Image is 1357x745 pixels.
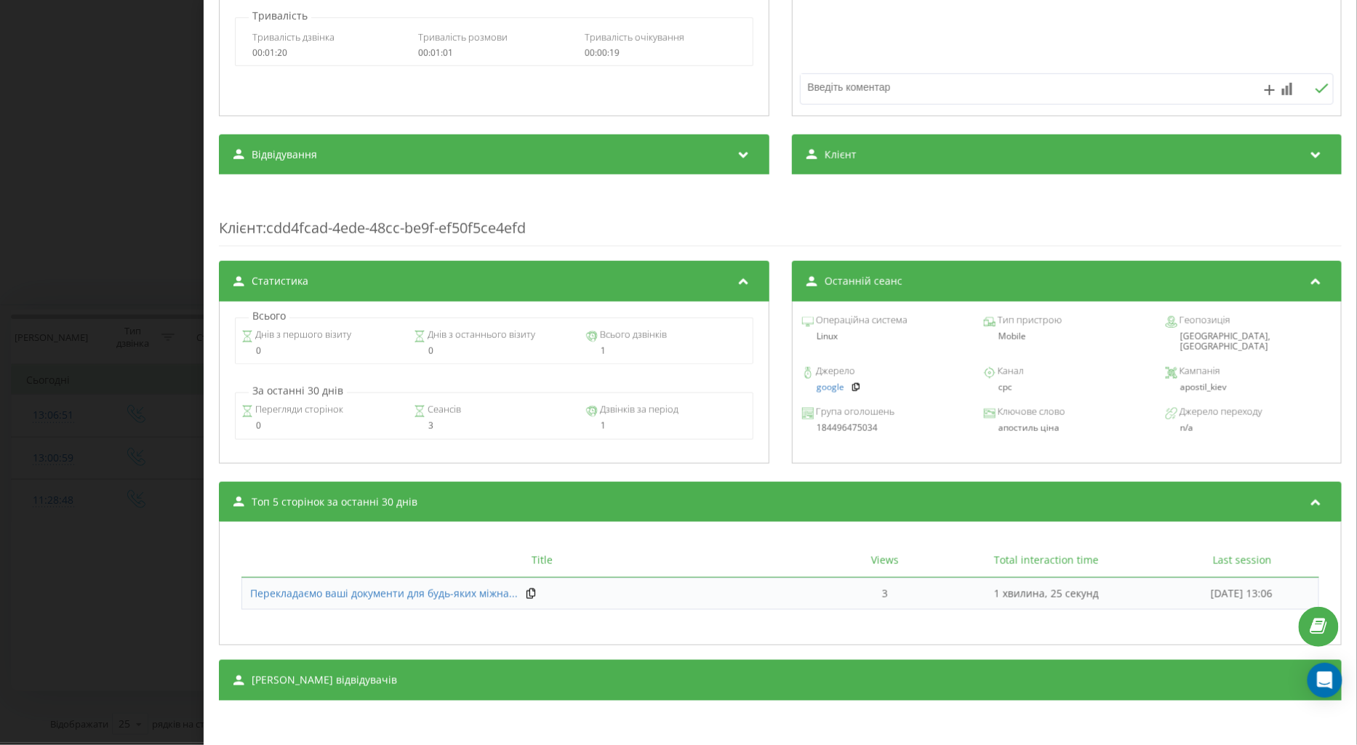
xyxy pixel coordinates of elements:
a: Перекладаємо ваші документи для будь-яких міжна... [250,587,518,601]
div: : cdd4fcad-4ede-48cc-be9f-ef50f5ce4efd [219,189,1342,246]
span: Тип пристрою [996,313,1062,328]
p: За останні 30 днів [249,384,347,398]
span: Тривалість дзвінка [252,31,335,44]
td: [DATE] 13:06 [1165,578,1319,610]
span: Джерело переходу [1177,405,1262,419]
span: Топ 5 сторінок за останні 30 днів [252,495,417,510]
div: apostil_kiev [1166,382,1332,392]
span: Дзвінків за період [598,403,678,417]
div: Mobile [984,331,1150,342]
span: [PERSON_NAME] відвідувачів [252,673,397,688]
span: Група оголошень [813,405,894,419]
div: 0 [241,421,401,431]
div: апостиль ціна [984,423,1150,433]
span: Останній сеанс [824,274,902,289]
div: [GEOGRAPHIC_DATA], [GEOGRAPHIC_DATA] [1166,331,1332,353]
span: Клієнт [824,148,856,162]
th: Title [241,544,842,578]
span: Всього дзвінків [598,328,667,342]
span: Джерело [813,364,854,379]
div: 0 [414,346,574,356]
a: google [816,382,844,392]
div: 00:00:19 [585,48,736,58]
span: Статистика [252,274,308,289]
p: Всього [249,309,289,323]
div: 0 [241,346,401,356]
div: Open Intercom Messenger [1308,663,1342,698]
td: 1 хвилина, 25 секунд [928,578,1165,610]
div: 184496475034 [801,423,967,433]
div: cpc [984,382,1150,392]
span: Ключове слово [996,405,1065,419]
span: Канал [996,364,1024,379]
div: 1 [586,421,746,431]
span: Перегляди сторінок [253,403,343,417]
div: 3 [414,421,574,431]
div: 1 [586,346,746,356]
div: 00:01:01 [418,48,569,58]
span: Сеансів [425,403,461,417]
td: 3 [842,578,928,610]
span: Днів з останнього візиту [425,328,535,342]
div: Linux [801,331,967,342]
th: Views [842,544,928,578]
span: Тривалість розмови [418,31,508,44]
span: Клієнт [219,218,263,238]
p: Тривалість [249,9,311,23]
th: Last session [1165,544,1319,578]
div: n/a [1180,423,1332,433]
span: Операційна система [813,313,907,328]
span: Днів з першого візиту [253,328,351,342]
th: Total interaction time [928,544,1165,578]
span: Відвідування [252,148,317,162]
span: Геопозиція [1177,313,1230,328]
div: 00:01:20 [252,48,404,58]
span: Кампанія [1177,364,1220,379]
span: Тривалість очікування [585,31,684,44]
